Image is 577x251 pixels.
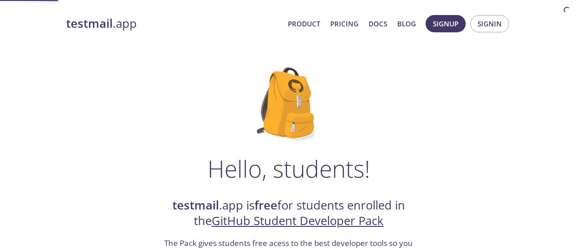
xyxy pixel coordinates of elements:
a: testmail.app [66,16,281,31]
strong: free [255,197,277,213]
strong: testmail [66,15,113,31]
span: Signin [478,18,502,30]
span: Signup [433,18,458,30]
button: Signup [426,15,466,32]
a: Product [288,18,320,30]
a: GitHub Student Developer Pack [212,213,384,229]
h2: .app is for students enrolled in the [163,198,414,229]
a: Blog [397,18,416,30]
button: Signin [470,15,509,32]
a: Pricing [330,18,359,30]
img: github-student-backpack.png [257,67,320,140]
a: Docs [369,18,387,30]
strong: testmail [172,197,219,213]
h1: Hello, students! [208,155,370,182]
